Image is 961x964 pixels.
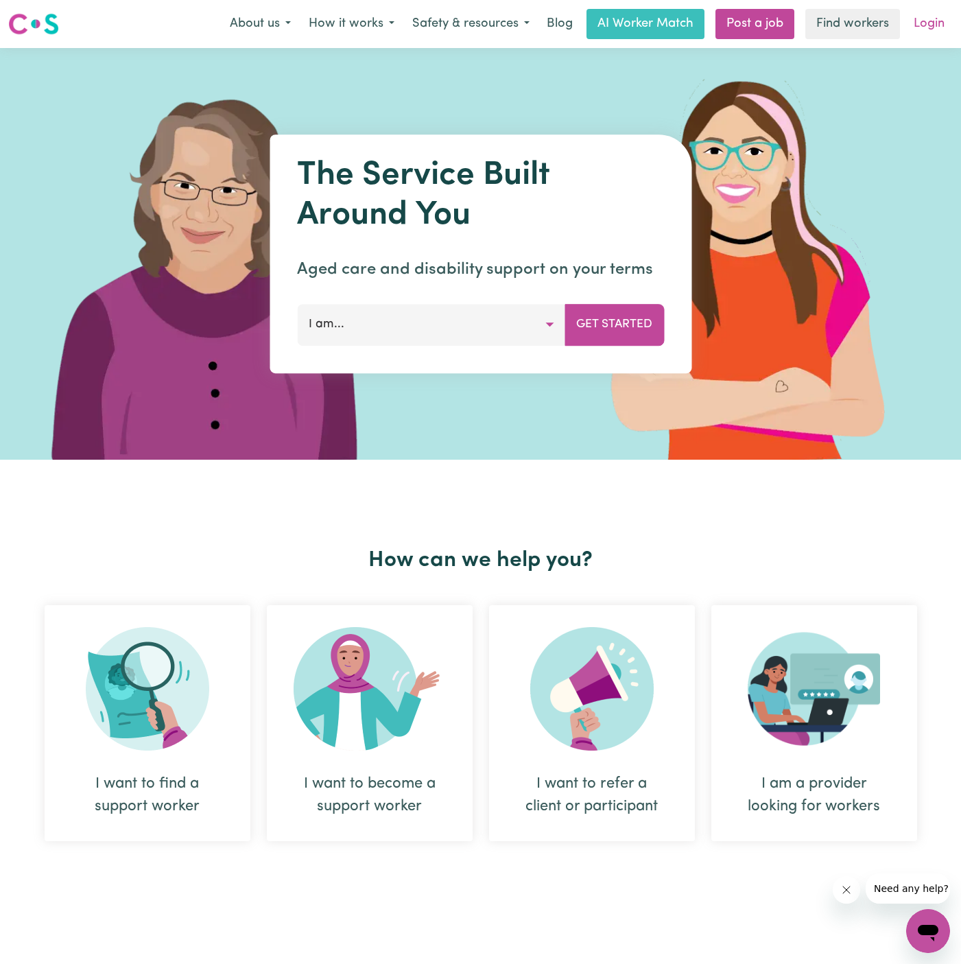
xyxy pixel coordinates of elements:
[538,9,581,39] a: Blog
[530,627,654,751] img: Refer
[744,773,884,818] div: I am a provider looking for workers
[748,627,881,751] img: Provider
[565,304,664,345] button: Get Started
[586,9,704,39] a: AI Worker Match
[866,873,950,904] iframe: Message from company
[8,12,59,36] img: Careseekers logo
[294,627,446,751] img: Become Worker
[86,627,209,751] img: Search
[715,9,794,39] a: Post a job
[45,605,250,841] div: I want to find a support worker
[833,876,860,904] iframe: Close message
[906,909,950,953] iframe: Button to launch messaging window
[711,605,917,841] div: I am a provider looking for workers
[297,156,664,235] h1: The Service Built Around You
[489,605,695,841] div: I want to refer a client or participant
[8,8,59,40] a: Careseekers logo
[905,9,953,39] a: Login
[297,257,664,282] p: Aged care and disability support on your terms
[36,548,925,574] h2: How can we help you?
[221,10,300,38] button: About us
[267,605,473,841] div: I want to become a support worker
[297,304,565,345] button: I am...
[300,10,403,38] button: How it works
[403,10,538,38] button: Safety & resources
[805,9,900,39] a: Find workers
[522,773,662,818] div: I want to refer a client or participant
[78,773,217,818] div: I want to find a support worker
[300,773,440,818] div: I want to become a support worker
